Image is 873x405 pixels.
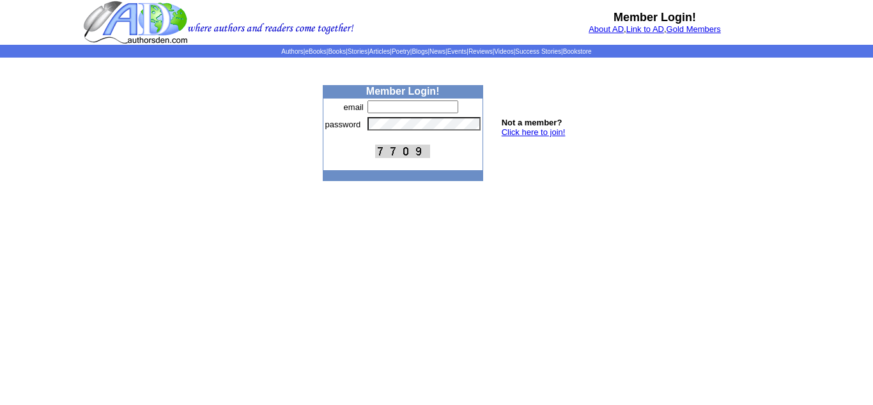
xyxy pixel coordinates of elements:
[502,127,566,137] a: Click here to join!
[563,48,592,55] a: Bookstore
[515,48,561,55] a: Success Stories
[589,24,721,34] font: , ,
[281,48,303,55] a: Authors
[375,145,430,158] img: This Is CAPTCHA Image
[392,48,410,55] a: Poetry
[614,11,696,24] b: Member Login!
[369,48,390,55] a: Articles
[344,102,364,112] font: email
[589,24,624,34] a: About AD
[412,48,428,55] a: Blogs
[626,24,664,34] a: Link to AD
[325,120,361,129] font: password
[502,118,562,127] b: Not a member?
[429,48,445,55] a: News
[328,48,346,55] a: Books
[447,48,467,55] a: Events
[468,48,493,55] a: Reviews
[281,48,591,55] span: | | | | | | | | | | | |
[305,48,326,55] a: eBooks
[667,24,721,34] a: Gold Members
[348,48,367,55] a: Stories
[366,86,440,97] b: Member Login!
[494,48,513,55] a: Videos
